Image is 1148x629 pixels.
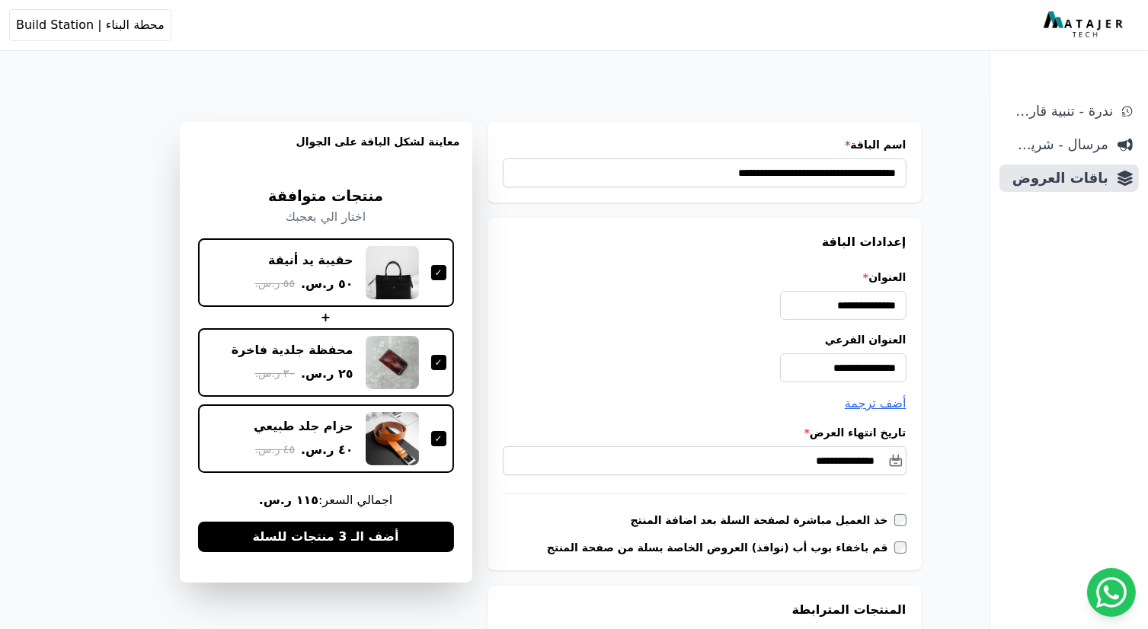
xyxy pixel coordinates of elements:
img: حقيبة يد أنيقة [366,246,419,299]
div: + [198,308,454,327]
button: أضف ترجمة [845,394,907,413]
h3: معاينة لشكل الباقة على الجوال [192,134,460,168]
label: العنوان [503,270,907,285]
label: تاريخ انتهاء العرض [503,425,907,440]
span: محطة البناء | Build Station [16,16,165,34]
img: MatajerTech Logo [1044,11,1127,39]
span: باقات العروض [1006,168,1108,189]
label: خذ العميل مباشرة لصفحة السلة بعد اضافة المنتج [631,512,894,528]
h3: إعدادات الباقة [503,233,907,251]
span: ٥٠ ر.س. [301,275,353,293]
p: اختار الي يعجبك [198,208,454,226]
img: محفظة جلدية فاخرة [366,336,419,389]
div: حقيبة يد أنيقة [268,252,353,269]
b: ١١٥ ر.س. [259,493,318,507]
img: حزام جلد طبيعي [366,412,419,465]
div: حزام جلد طبيعي [254,418,353,435]
span: مرسال - شريط دعاية [1006,134,1108,155]
span: ٤٠ ر.س. [301,441,353,459]
span: أضف الـ 3 منتجات للسلة [252,528,398,546]
span: ٥٥ ر.س. [255,276,295,292]
label: قم باخفاء بوب أب (نوافذ) العروض الخاصة بسلة من صفحة المنتج [547,540,894,555]
span: ٣٠ ر.س. [255,366,295,382]
div: محفظة جلدية فاخرة [232,342,353,359]
span: اجمالي السعر: [198,491,454,509]
button: أضف الـ 3 منتجات للسلة [198,522,454,552]
span: ٢٥ ر.س. [301,365,353,383]
h3: منتجات متوافقة [198,186,454,208]
span: ٤٥ ر.س. [255,442,295,458]
button: محطة البناء | Build Station [9,9,171,41]
label: اسم الباقة [503,137,907,152]
label: العنوان الفرعي [503,332,907,347]
span: أضف ترجمة [845,396,907,410]
h3: المنتجات المترابطة [503,601,907,619]
span: ندرة - تنبية قارب علي النفاذ [1006,101,1113,122]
